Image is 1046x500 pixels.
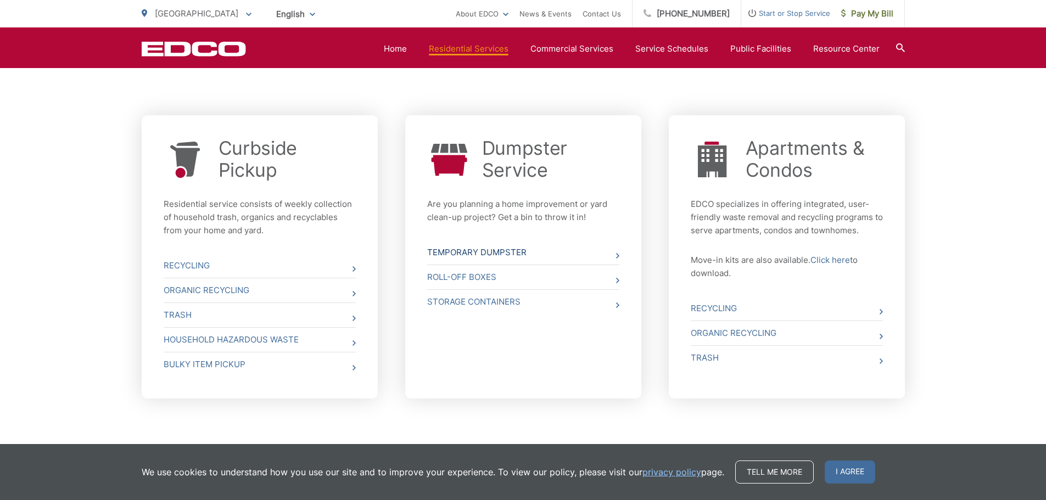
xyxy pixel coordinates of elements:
a: Trash [164,303,356,327]
a: Organic Recycling [691,321,883,345]
a: Tell me more [735,460,814,484]
a: Contact Us [583,7,621,20]
a: Bulky Item Pickup [164,352,356,377]
p: Residential service consists of weekly collection of household trash, organics and recyclables fr... [164,198,356,237]
span: English [268,4,323,24]
a: Recycling [164,254,356,278]
a: Home [384,42,407,55]
a: Trash [691,346,883,370]
a: Roll-Off Boxes [427,265,619,289]
p: Move-in kits are also available. to download. [691,254,883,280]
span: I agree [825,460,875,484]
a: Commercial Services [530,42,613,55]
a: Resource Center [813,42,880,55]
a: About EDCO [456,7,508,20]
a: Recycling [691,296,883,321]
a: Household Hazardous Waste [164,328,356,352]
a: Storage Containers [427,290,619,314]
a: Dumpster Service [482,137,619,181]
p: EDCO specializes in offering integrated, user-friendly waste removal and recycling programs to se... [691,198,883,237]
p: We use cookies to understand how you use our site and to improve your experience. To view our pol... [142,465,724,479]
a: privacy policy [642,465,701,479]
a: Organic Recycling [164,278,356,302]
a: Curbside Pickup [219,137,356,181]
a: News & Events [519,7,572,20]
span: [GEOGRAPHIC_DATA] [155,8,238,19]
a: Service Schedules [635,42,708,55]
a: Residential Services [429,42,508,55]
span: Pay My Bill [841,7,893,20]
a: Click here [810,254,850,267]
a: Temporary Dumpster [427,240,619,265]
a: EDCD logo. Return to the homepage. [142,41,246,57]
p: Are you planning a home improvement or yard clean-up project? Get a bin to throw it in! [427,198,619,224]
a: Apartments & Condos [746,137,883,181]
a: Public Facilities [730,42,791,55]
